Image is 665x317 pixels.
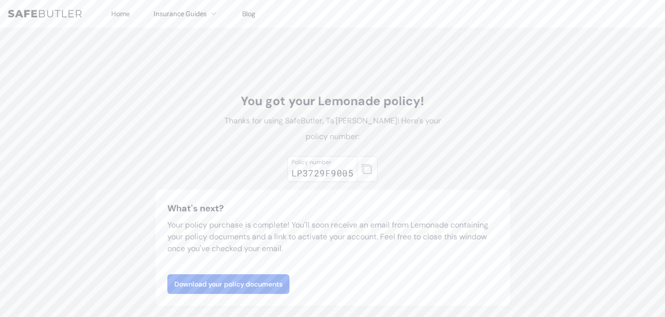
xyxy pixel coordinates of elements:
[8,10,82,18] img: SafeButler Text Logo
[154,8,219,20] button: Insurance Guides
[291,166,353,180] div: LP3729F9005
[167,219,498,255] p: Your policy purchase is complete! You'll soon receive an email from Lemonade containing your poli...
[222,93,443,109] h1: You got your Lemonade policy!
[222,113,443,144] p: Thanks for using SafeButler, Ta'[PERSON_NAME]! Here's your policy number:
[242,9,255,18] a: Blog
[167,202,498,215] h3: What's next?
[291,158,353,166] div: Policy number
[167,274,289,294] a: Download your policy documents
[111,9,130,18] a: Home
